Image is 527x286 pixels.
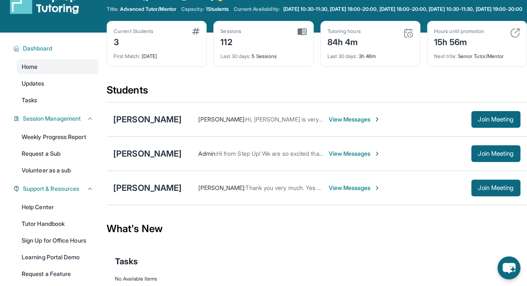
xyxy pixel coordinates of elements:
[374,185,380,191] img: Chevron-Right
[17,233,98,248] a: Sign Up for Office Hours
[22,96,37,104] span: Tasks
[283,6,522,13] span: [DATE] 10:30-11:30, [DATE] 18:00-20:00, [DATE] 18:00-20:00, [DATE] 10:30-11:30, [DATE] 19:00-20:00
[20,114,93,123] button: Session Management
[17,216,98,231] a: Tutor Handbook
[471,145,520,162] button: Join Meeting
[107,84,527,102] div: Students
[434,28,484,35] div: Hours until promotion
[23,44,52,53] span: Dashboard
[282,6,524,13] a: [DATE] 10:30-11:30, [DATE] 18:00-20:00, [DATE] 18:00-20:00, [DATE] 10:30-11:30, [DATE] 19:00-20:00
[510,28,520,38] img: card
[327,48,413,60] div: 3h 46m
[113,114,182,125] div: [PERSON_NAME]
[297,28,307,35] img: card
[113,182,182,194] div: [PERSON_NAME]
[115,276,519,282] div: No Available Items
[328,115,380,124] span: View Messages
[206,6,229,13] span: 1 Students
[327,53,357,59] span: Last 30 days :
[245,116,411,123] span: Hi, [PERSON_NAME] is very excited for [DATE] session at 6pm.
[17,76,98,91] a: Updates
[113,148,182,159] div: [PERSON_NAME]
[434,48,520,60] div: Senior Tutor/Mentor
[234,6,280,13] span: Current Availability:
[198,116,245,123] span: [PERSON_NAME] :
[403,28,413,38] img: card
[17,146,98,161] a: Request a Sub
[220,35,241,48] div: 112
[17,250,98,265] a: Learning Portal Demo
[497,256,520,279] button: chat-button
[327,28,361,35] div: Tutoring hours
[471,111,520,128] button: Join Meeting
[220,48,306,60] div: 5 Sessions
[328,149,380,158] span: View Messages
[23,185,79,193] span: Support & Resources
[198,184,245,191] span: [PERSON_NAME] :
[17,163,98,178] a: Volunteer as a sub
[114,48,200,60] div: [DATE]
[114,35,153,48] div: 3
[22,63,37,71] span: Home
[220,53,250,59] span: Last 30 days :
[20,44,93,53] button: Dashboard
[434,53,457,59] span: Next title :
[22,79,45,88] span: Updates
[17,59,98,74] a: Home
[478,151,514,156] span: Join Meeting
[478,185,514,190] span: Join Meeting
[374,150,380,157] img: Chevron-Right
[107,6,118,13] span: Title:
[23,114,81,123] span: Session Management
[374,116,380,123] img: Chevron-Right
[478,117,514,122] span: Join Meeting
[17,266,98,281] a: Request a Feature
[120,6,176,13] span: Advanced Tutor/Mentor
[114,28,153,35] div: Current Students
[114,53,140,59] span: First Match :
[20,185,93,193] button: Support & Resources
[115,256,138,267] span: Tasks
[192,28,200,35] img: card
[198,150,216,157] span: Admin :
[327,35,361,48] div: 84h 4m
[328,184,380,192] span: View Messages
[434,35,484,48] div: 15h 56m
[17,129,98,144] a: Weekly Progress Report
[471,180,520,196] button: Join Meeting
[17,93,98,108] a: Tasks
[220,28,241,35] div: Sessions
[107,210,527,247] div: What's New
[181,6,204,13] span: Capacity:
[17,200,98,215] a: Help Center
